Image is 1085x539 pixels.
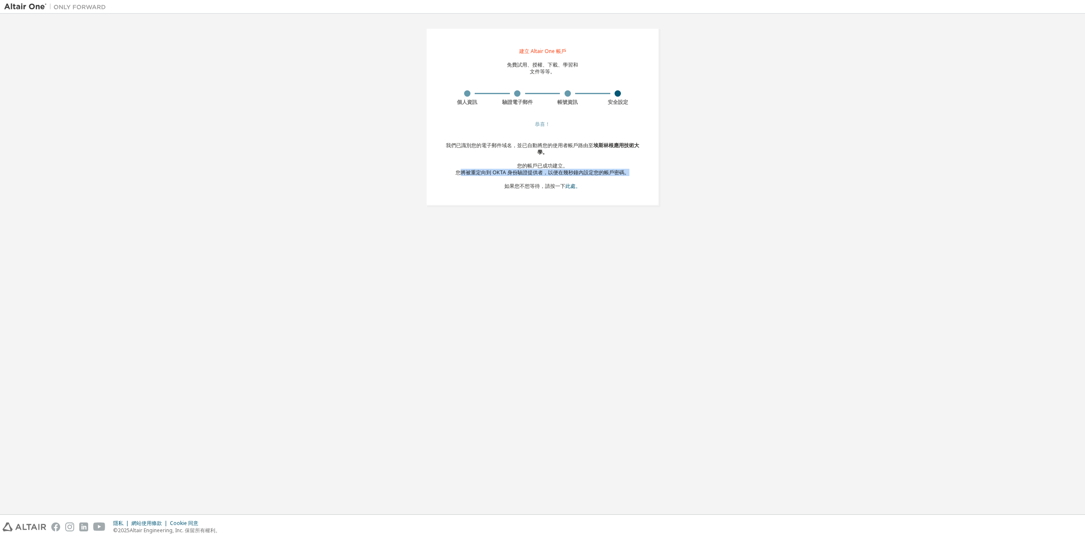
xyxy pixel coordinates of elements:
font: Cookie 同意 [170,519,198,527]
img: 牽牛星一號 [4,3,110,11]
img: linkedin.svg [79,522,88,531]
font: 恭喜！ [535,120,550,128]
font: 文件等等。 [530,68,555,75]
font: 驗證電子郵件 [502,98,533,106]
font: © [113,527,118,534]
font: 網站使用條款 [131,519,162,527]
font: 埃斯林根應用技術大學 [537,142,639,156]
font: 帳號資訊 [557,98,578,106]
font: 如果您不想等待， [504,182,545,190]
font: 請按一下 [545,182,565,190]
font: 您的帳戶已成功建立。 [517,162,568,169]
img: facebook.svg [51,522,60,531]
font: 您將被重定向到 OKTA 身份驗證提供者，以便在幾秒鐘內設定您的帳戶密碼。 [456,169,629,176]
font: Altair Engineering, Inc. 保留所有權利。 [130,527,220,534]
font: 。 [542,148,548,156]
font: 安全設定 [608,98,628,106]
font: 隱私 [113,519,123,527]
a: 此處。 [565,182,581,190]
font: 2025 [118,527,130,534]
img: altair_logo.svg [3,522,46,531]
img: instagram.svg [65,522,74,531]
img: youtube.svg [93,522,106,531]
font: 我們已識別您的電子郵件域名，並已自動將您的使用者帳戶路由至 [446,142,593,149]
font: 免費試用、授權、下載、學習和 [507,61,578,68]
font: 建立 Altair One 帳戶 [519,47,566,55]
font: 個人資訊 [457,98,477,106]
